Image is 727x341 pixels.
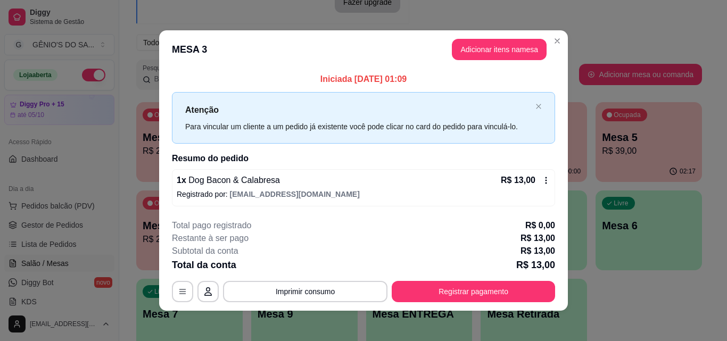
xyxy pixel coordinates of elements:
[452,39,547,60] button: Adicionar itens namesa
[516,257,555,272] p: R$ 13,00
[177,189,550,199] p: Registrado por:
[501,174,535,187] p: R$ 13,00
[521,245,555,257] p: R$ 13,00
[185,103,531,117] p: Atenção
[172,73,555,86] p: Iniciada [DATE] 01:09
[535,103,542,110] button: close
[172,219,251,232] p: Total pago registrado
[521,232,555,245] p: R$ 13,00
[230,190,360,198] span: [EMAIL_ADDRESS][DOMAIN_NAME]
[392,281,555,302] button: Registrar pagamento
[172,232,249,245] p: Restante à ser pago
[159,30,568,69] header: MESA 3
[185,121,531,132] div: Para vincular um cliente a um pedido já existente você pode clicar no card do pedido para vinculá...
[177,174,280,187] p: 1 x
[525,219,555,232] p: R$ 0,00
[223,281,387,302] button: Imprimir consumo
[172,257,236,272] p: Total da conta
[172,152,555,165] h2: Resumo do pedido
[186,176,280,185] span: Dog Bacon & Calabresa
[172,245,238,257] p: Subtotal da conta
[549,32,566,49] button: Close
